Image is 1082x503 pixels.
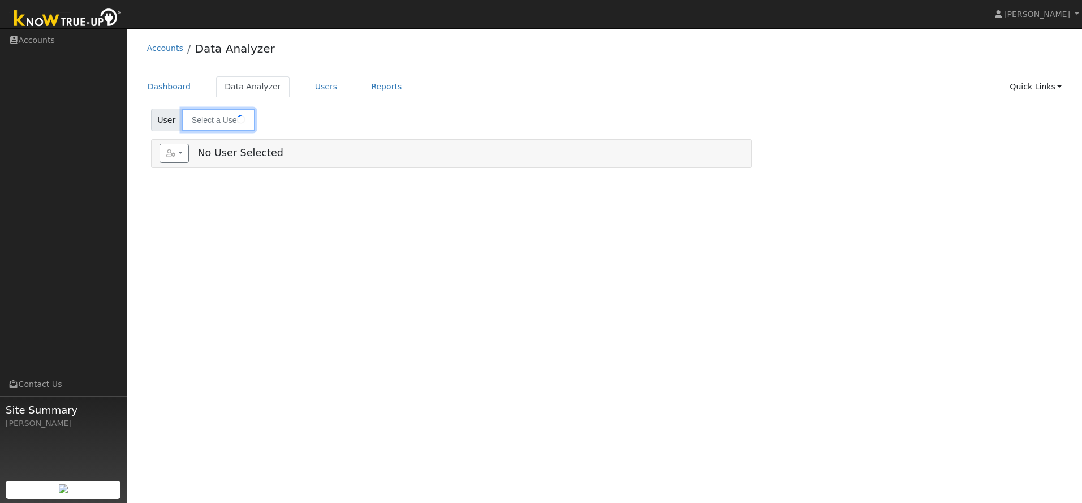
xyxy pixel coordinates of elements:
[195,42,275,55] a: Data Analyzer
[216,76,290,97] a: Data Analyzer
[59,484,68,493] img: retrieve
[1004,10,1070,19] span: [PERSON_NAME]
[6,402,121,418] span: Site Summary
[182,109,255,131] input: Select a User
[307,76,346,97] a: Users
[151,109,182,131] span: User
[160,144,744,163] h5: No User Selected
[147,44,183,53] a: Accounts
[6,418,121,429] div: [PERSON_NAME]
[139,76,200,97] a: Dashboard
[1001,76,1070,97] a: Quick Links
[8,6,127,32] img: Know True-Up
[363,76,410,97] a: Reports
